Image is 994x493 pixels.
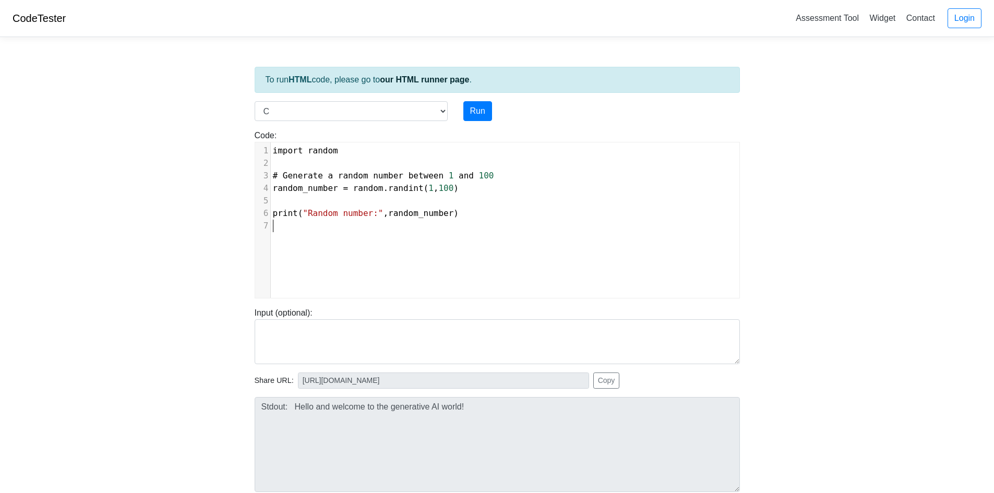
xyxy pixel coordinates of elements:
a: CodeTester [13,13,66,24]
div: 6 [255,207,270,220]
span: ( , ) [273,208,459,218]
span: and [459,171,474,181]
span: Generate [283,171,323,181]
span: a [328,171,333,181]
div: Code: [247,129,748,298]
a: Contact [902,9,939,27]
span: 1 [449,171,454,181]
div: 4 [255,182,270,195]
span: random_number [273,183,338,193]
div: 5 [255,195,270,207]
button: Run [463,101,492,121]
span: 100 [438,183,453,193]
span: between [409,171,444,181]
span: number [373,171,403,181]
span: random [308,146,338,155]
div: To run code, please go to . [255,67,740,93]
span: 1 [428,183,434,193]
strong: HTML [289,75,312,84]
div: 3 [255,170,270,182]
button: Copy [593,372,620,389]
span: . ( , ) [273,183,459,193]
div: 1 [255,145,270,157]
a: Login [948,8,981,28]
span: 100 [479,171,494,181]
span: random [353,183,384,193]
input: No share available yet [298,372,589,389]
span: "Random number:" [303,208,383,218]
span: Share URL: [255,375,294,387]
span: import [273,146,303,155]
a: Assessment Tool [792,9,863,27]
span: randint [388,183,423,193]
span: print [273,208,298,218]
span: # [273,171,278,181]
div: Input (optional): [247,307,748,364]
span: = [343,183,348,193]
span: random_number [388,208,453,218]
div: 7 [255,220,270,232]
a: Widget [865,9,900,27]
span: random [338,171,368,181]
a: our HTML runner page [380,75,469,84]
div: 2 [255,157,270,170]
